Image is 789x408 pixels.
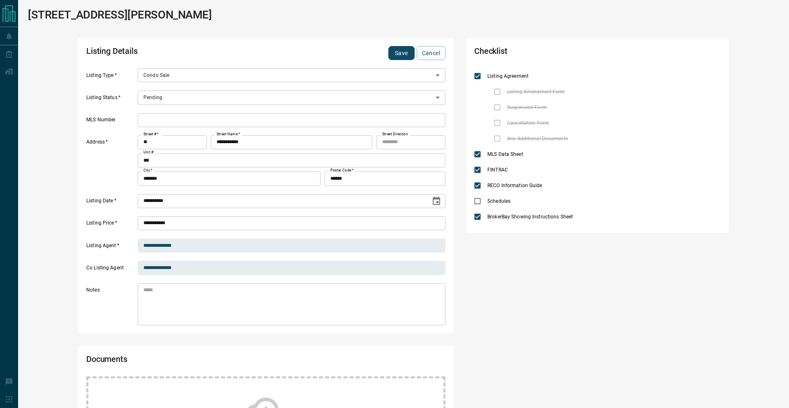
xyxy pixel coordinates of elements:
label: Co Listing Agent [86,264,136,275]
span: BrokerBay Showing Instructions Sheet [485,213,575,220]
div: Condo Sale [138,68,445,82]
label: City [143,168,152,173]
label: Street # [143,132,159,137]
button: Cancel [417,46,445,60]
span: Any Additional Documents [505,135,570,142]
button: Choose date, selected date is Oct 9, 2025 [428,193,445,209]
span: MLS Data Sheet [485,151,525,158]
label: MLS Number [86,116,136,127]
span: Listing Amendment Form [505,88,567,95]
label: Listing Status [86,94,136,105]
span: RECO Information Guide [485,182,544,189]
label: Address [86,139,136,185]
label: Unit # [143,150,154,155]
label: Street Name [217,132,240,137]
h2: Checklist [474,46,622,60]
span: Cancellation Form [505,119,551,127]
span: FINTRAC [485,166,510,174]
span: Schedules [485,197,512,205]
h1: [STREET_ADDRESS][PERSON_NAME] [28,8,212,21]
span: Suspension Form [505,104,549,111]
h2: Documents [86,354,302,368]
label: Street Direction [382,132,408,137]
label: Notes [86,287,136,325]
label: Listing Date [86,197,136,208]
label: Postal Code [330,168,353,173]
label: Listing Type [86,72,136,83]
div: Pending [138,90,445,104]
label: Listing Price [86,220,136,230]
span: Listing Agreement [485,72,531,80]
h2: Listing Details [86,46,302,60]
button: Save [388,46,415,60]
label: Listing Agent [86,242,136,253]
